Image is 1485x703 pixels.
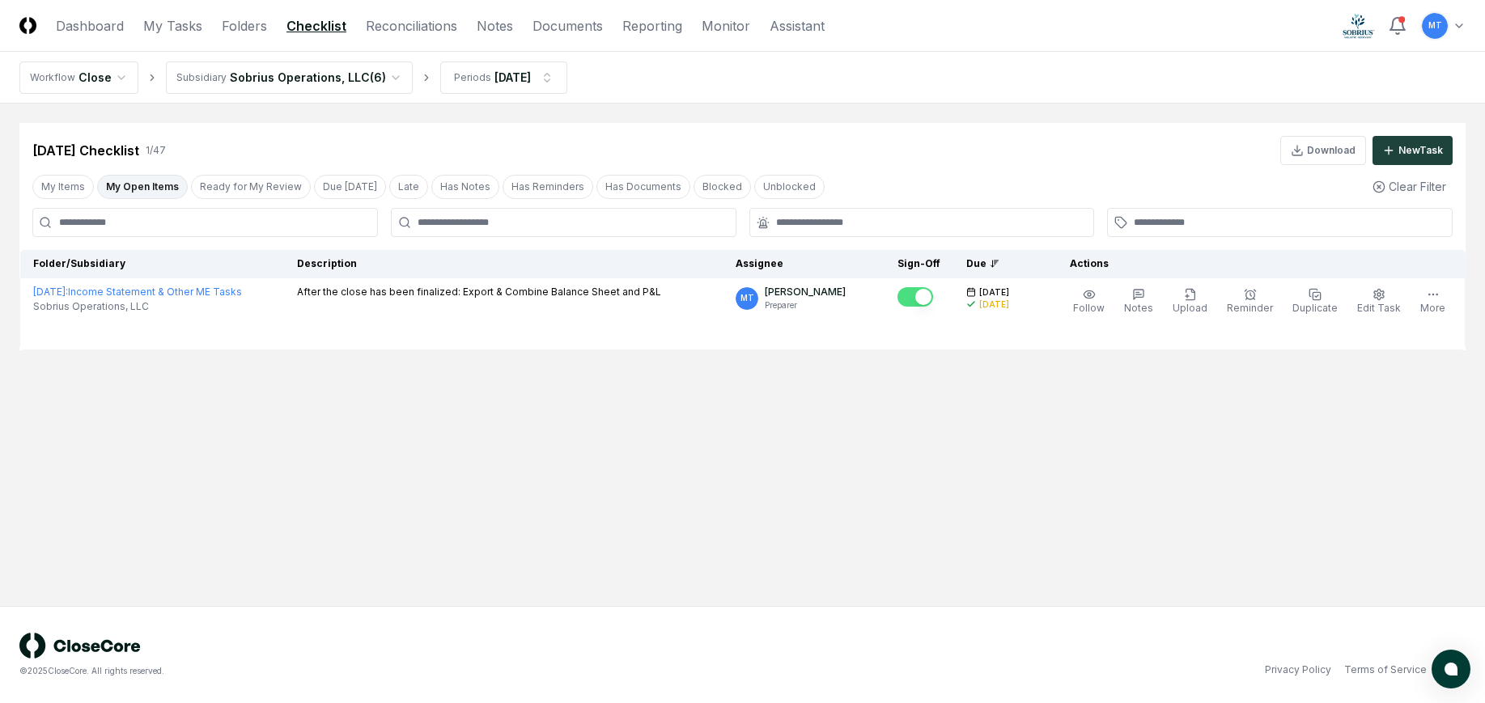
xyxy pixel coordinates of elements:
span: MT [1428,19,1442,32]
span: Duplicate [1292,302,1338,314]
p: Preparer [765,299,846,311]
button: Periods[DATE] [440,61,567,94]
nav: breadcrumb [19,61,567,94]
a: My Tasks [143,16,202,36]
span: Upload [1173,302,1207,314]
button: Has Notes [431,175,499,199]
button: Upload [1169,285,1211,319]
div: Due [966,256,1031,271]
button: Ready for My Review [191,175,311,199]
button: Edit Task [1354,285,1404,319]
span: [DATE] [979,286,1009,299]
div: Workflow [30,70,75,85]
img: logo [19,633,141,659]
button: My Items [32,175,94,199]
button: More [1417,285,1449,319]
span: Notes [1124,302,1153,314]
a: Documents [532,16,603,36]
img: Logo [19,17,36,34]
span: Follow [1073,302,1105,314]
button: Reminder [1224,285,1276,319]
button: Mark complete [897,287,933,307]
a: Reconciliations [366,16,457,36]
button: NewTask [1373,136,1453,165]
button: Has Documents [596,175,690,199]
div: Subsidiary [176,70,227,85]
button: Follow [1070,285,1108,319]
img: Sobrius logo [1343,13,1375,39]
span: MT [740,292,754,304]
a: Monitor [702,16,750,36]
button: Unblocked [754,175,825,199]
div: [DATE] Checklist [32,141,139,160]
button: Notes [1121,285,1156,319]
a: Terms of Service [1344,663,1427,677]
a: Dashboard [56,16,124,36]
div: New Task [1398,143,1443,158]
button: Download [1280,136,1366,165]
a: Privacy Policy [1265,663,1331,677]
button: Due Today [314,175,386,199]
div: Periods [454,70,491,85]
div: [DATE] [979,299,1009,311]
a: Notes [477,16,513,36]
button: Duplicate [1289,285,1341,319]
div: [DATE] [494,69,531,86]
a: Checklist [286,16,346,36]
button: atlas-launcher [1432,650,1470,688]
p: After the close has been finalized: Export & Combine Balance Sheet and P&L [297,285,661,299]
button: Clear Filter [1366,172,1453,201]
a: Reporting [622,16,682,36]
button: Blocked [694,175,751,199]
span: Sobrius Operations, LLC [33,299,149,314]
span: Edit Task [1357,302,1401,314]
button: Late [389,175,428,199]
a: Folders [222,16,267,36]
div: 1 / 47 [146,143,166,158]
div: © 2025 CloseCore. All rights reserved. [19,665,743,677]
a: [DATE]:Income Statement & Other ME Tasks [33,286,242,298]
button: My Open Items [97,175,188,199]
th: Assignee [723,250,885,278]
th: Description [284,250,723,278]
th: Folder/Subsidiary [20,250,285,278]
span: Reminder [1227,302,1273,314]
a: Assistant [770,16,825,36]
p: [PERSON_NAME] [765,285,846,299]
span: [DATE] : [33,286,68,298]
th: Sign-Off [885,250,953,278]
button: MT [1420,11,1449,40]
button: Has Reminders [503,175,593,199]
div: Actions [1057,256,1453,271]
